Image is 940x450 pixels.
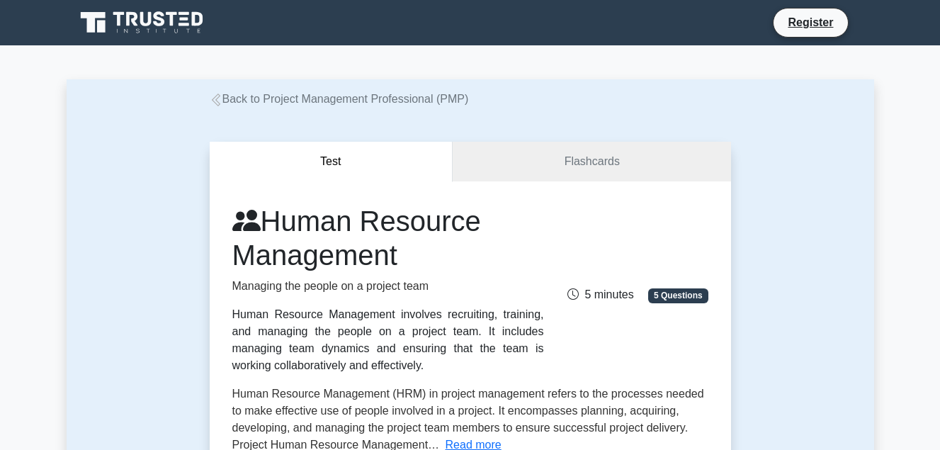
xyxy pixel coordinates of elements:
[210,93,469,105] a: Back to Project Management Professional (PMP)
[210,142,453,182] button: Test
[567,288,633,300] span: 5 minutes
[453,142,730,182] a: Flashcards
[232,306,544,374] div: Human Resource Management involves recruiting, training, and managing the people on a project tea...
[779,13,842,31] a: Register
[232,278,544,295] p: Managing the people on a project team
[232,204,544,272] h1: Human Resource Management
[648,288,708,303] span: 5 Questions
